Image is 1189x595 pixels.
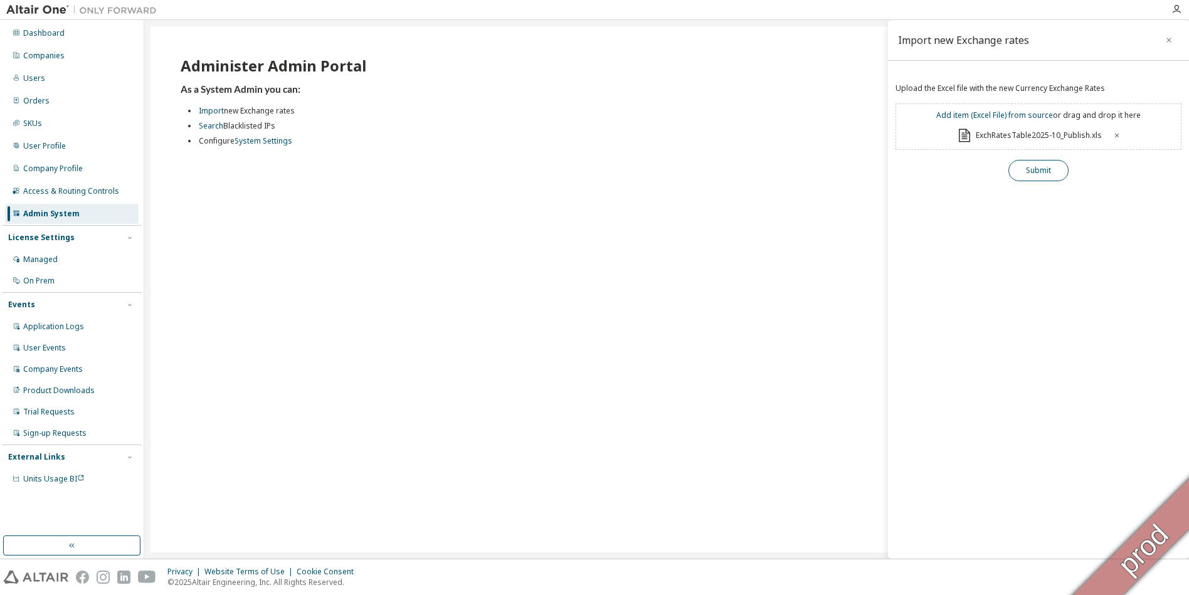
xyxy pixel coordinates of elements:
div: Events [8,300,35,310]
a: System Settings [235,135,292,146]
div: Trial Requests [23,407,75,417]
div: Application Logs [23,322,84,332]
li: Blacklisted IPs [188,118,1175,134]
div: Sign-up Requests [23,428,87,438]
div: Companies [23,51,65,61]
h1: Administer Admin Portal [181,56,1175,76]
img: facebook.svg [76,571,89,584]
li: new Exchange rates [188,103,1175,118]
img: youtube.svg [138,571,156,584]
div: On Prem [23,276,55,286]
div: Company Events [23,364,83,374]
div: Users [23,73,45,83]
img: linkedin.svg [117,571,130,584]
div: User Events [23,343,66,353]
span: ExchRatesTable2025-10_Publish.xls [976,130,1102,140]
div: License Settings [8,233,75,243]
p: © 2025 Altair Engineering, Inc. All Rights Reserved. [167,577,361,587]
div: User Profile [23,141,66,151]
a: Add item ( Excel File ) from source [936,110,1053,120]
div: Admin System [23,209,80,219]
div: Cookie Consent [297,567,361,577]
div: Product Downloads [23,386,95,396]
div: Company Profile [23,164,83,174]
button: Submit [1008,160,1069,181]
li: Configure [188,134,1175,149]
h3: As a System Admin you can: [181,83,1175,96]
a: Search [199,120,223,131]
img: Altair One [6,4,163,16]
img: altair_logo.svg [4,571,68,584]
div: Orders [23,96,50,106]
div: Dashboard [23,28,65,38]
div: or drag and drop it here [936,110,1141,120]
div: Website Terms of Use [204,567,297,577]
div: Access & Routing Controls [23,186,119,196]
div: Privacy [167,567,204,577]
div: Upload the Excel file with the new Currency Exchange Rates [896,83,1181,93]
a: Import [199,105,224,116]
div: SKUs [23,118,42,129]
div: External Links [8,452,65,462]
div: Import new Exchange rates [898,35,1029,45]
img: instagram.svg [97,571,110,584]
span: Units Usage BI [23,473,85,484]
div: Managed [23,255,58,265]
